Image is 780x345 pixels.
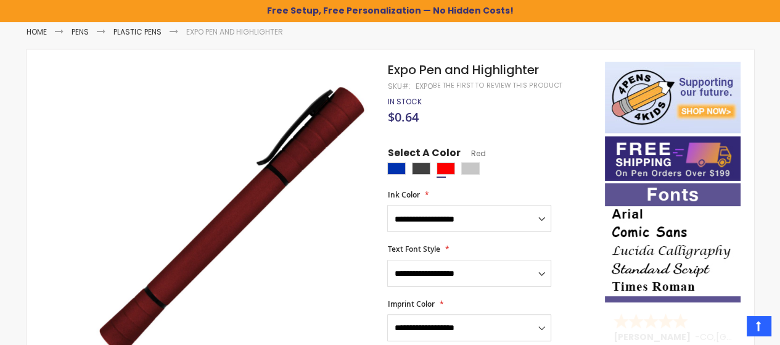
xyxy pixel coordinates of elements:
strong: SKU [387,81,410,91]
span: [PERSON_NAME] [614,331,695,343]
iframe: Google Customer Reviews [678,312,780,345]
img: font-personalization-examples [605,183,741,302]
span: Select A Color [387,146,460,163]
a: Be the first to review this product [432,81,562,90]
img: Free shipping on orders over $199 [605,136,741,181]
img: 4pens 4 kids [605,62,741,133]
span: In stock [387,96,421,107]
div: Availability [387,97,421,107]
div: Silver [461,162,480,175]
div: Red [437,162,455,175]
a: Home [27,27,47,37]
li: Expo Pen and Highlighter [186,27,283,37]
span: Expo Pen and Highlighter [387,61,538,78]
span: Ink Color [387,189,419,200]
a: Plastic Pens [113,27,162,37]
span: $0.64 [387,109,418,125]
a: Pens [72,27,89,37]
span: Text Font Style [387,244,440,254]
div: expo [415,81,432,91]
div: Blue [387,162,406,175]
span: Imprint Color [387,299,434,309]
span: Red [460,148,485,159]
div: Grey Charcoal [412,162,430,175]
